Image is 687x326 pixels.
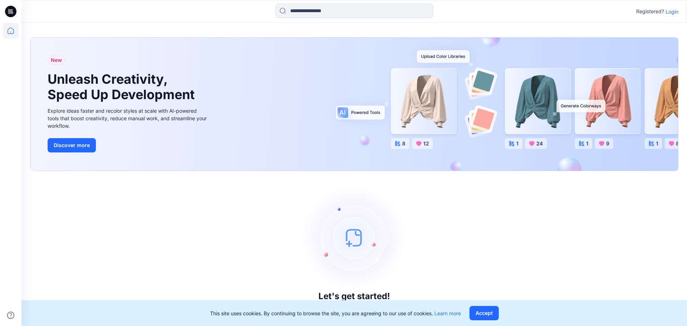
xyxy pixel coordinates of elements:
h3: Let's get started! [318,291,390,301]
p: Registered? [636,7,664,16]
p: Login [666,8,678,15]
span: New [51,56,62,64]
a: Learn more [434,310,461,316]
button: Accept [469,306,499,320]
h1: Unleash Creativity, Speed Up Development [48,72,198,102]
p: This site uses cookies. By continuing to browse the site, you are agreeing to our use of cookies. [210,310,461,317]
button: Discover more [48,138,96,152]
img: empty-state-image.svg [301,184,408,291]
a: Discover more [48,138,209,152]
div: Explore ideas faster and recolor styles at scale with AI-powered tools that boost creativity, red... [48,107,209,130]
